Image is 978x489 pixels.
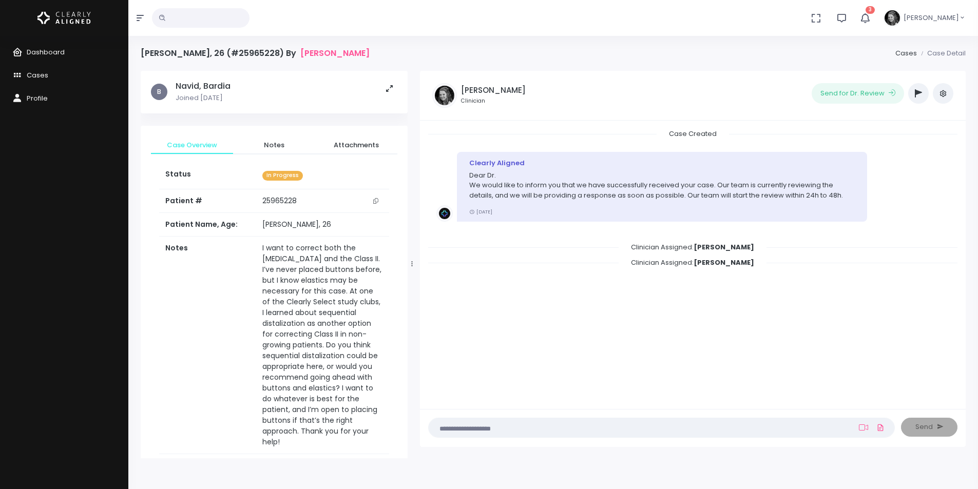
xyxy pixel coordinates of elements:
td: I want to correct both the [MEDICAL_DATA] and the Class II. I’ve never placed buttons before, but... [256,237,389,454]
span: Dashboard [27,47,65,57]
small: Clinician [461,97,526,105]
span: Cases [27,70,48,80]
span: Case Created [657,126,729,142]
p: Joined [DATE] [176,93,231,103]
small: [DATE] [469,208,492,215]
a: Add Files [874,418,887,437]
span: Attachments [323,140,389,150]
li: Case Detail [917,48,966,58]
div: scrollable content [428,129,957,398]
th: Patient # [159,189,256,213]
td: [PERSON_NAME], 26 [256,213,389,237]
span: B [151,84,167,100]
th: Status [159,163,256,189]
h5: [PERSON_NAME] [461,86,526,95]
img: Logo Horizontal [37,7,91,29]
b: [PERSON_NAME] [694,242,754,252]
img: Header Avatar [883,9,902,27]
span: Case Overview [159,140,225,150]
div: scrollable content [141,71,408,458]
b: [PERSON_NAME] [694,258,754,267]
span: Profile [27,93,48,103]
td: 25965228 [256,189,389,213]
a: Add Loom Video [857,423,870,432]
button: Send for Dr. Review [812,83,904,104]
a: [PERSON_NAME] [300,48,370,58]
h5: Navid, Bardia [176,81,231,91]
span: Notes [241,140,307,150]
span: Clinician Assigned: [619,255,766,270]
span: [PERSON_NAME] [904,13,959,23]
span: In Progress [262,171,303,181]
h4: [PERSON_NAME], 26 (#25965228) By [141,48,370,58]
th: Patient Name, Age: [159,213,256,237]
span: Clinician Assigned: [619,239,766,255]
div: Clearly Aligned [469,158,855,168]
p: Dear Dr. We would like to inform you that we have successfully received your case. Our team is cu... [469,170,855,201]
a: Cases [895,48,917,58]
span: 3 [866,6,875,14]
th: Notes [159,237,256,454]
